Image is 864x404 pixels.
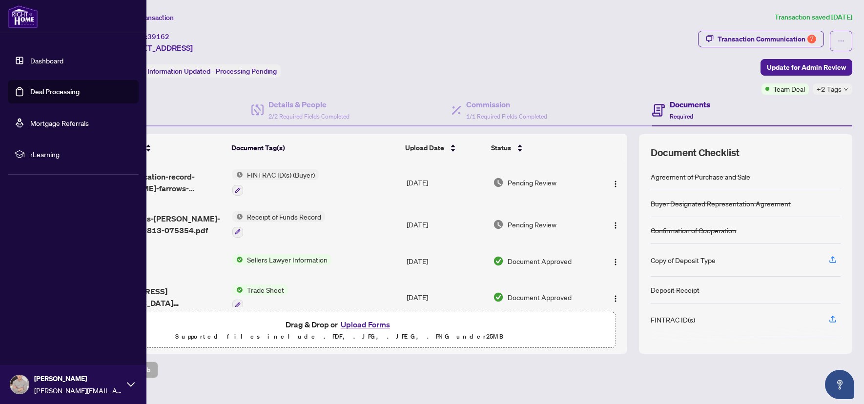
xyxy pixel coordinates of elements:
[243,254,331,265] span: Sellers Lawyer Information
[121,64,281,78] div: Status:
[338,318,393,331] button: Upload Forms
[466,113,547,120] span: 1/1 Required Fields Completed
[807,35,816,43] div: 7
[670,113,693,120] span: Required
[286,318,393,331] span: Drag & Drop or
[651,284,699,295] div: Deposit Receipt
[651,255,716,265] div: Copy of Deposit Type
[651,146,740,160] span: Document Checklist
[63,312,615,348] span: Drag & Drop orUpload FormsSupported files include .PDF, .JPG, .JPEG, .PNG under25MB
[268,113,350,120] span: 2/2 Required Fields Completed
[403,277,489,319] td: [DATE]
[493,292,504,303] img: Document Status
[651,225,736,236] div: Confirmation of Cooperation
[775,12,852,23] article: Transaction saved [DATE]
[93,171,225,194] span: fintrac-identification-record-[PERSON_NAME]-farrows-20250813-074941.pdf
[403,162,489,203] td: [DATE]
[405,142,444,153] span: Upload Date
[466,99,547,110] h4: Commission
[147,67,277,76] span: Information Updated - Processing Pending
[487,134,595,162] th: Status
[493,219,504,230] img: Document Status
[508,177,556,188] span: Pending Review
[34,385,122,396] span: [PERSON_NAME][EMAIL_ADDRESS][DOMAIN_NAME]
[232,211,243,222] img: Status Icon
[608,253,623,269] button: Logo
[243,284,288,295] span: Trade Sheet
[227,134,401,162] th: Document Tag(s)
[34,373,122,384] span: [PERSON_NAME]
[232,284,243,295] img: Status Icon
[30,56,63,65] a: Dashboard
[608,289,623,305] button: Logo
[93,285,225,309] span: [STREET_ADDRESS][GEOGRAPHIC_DATA][PERSON_NAME]pdf
[493,256,504,266] img: Document Status
[761,59,852,76] button: Update for Admin Review
[612,258,619,266] img: Logo
[232,169,319,196] button: Status IconFINTRAC ID(s) (Buyer)
[508,292,572,303] span: Document Approved
[698,31,824,47] button: Transaction Communication7
[670,99,710,110] h4: Documents
[89,134,227,162] th: (16) File Name
[8,5,38,28] img: logo
[493,177,504,188] img: Document Status
[651,171,750,182] div: Agreement of Purchase and Sale
[767,60,846,75] span: Update for Admin Review
[232,254,243,265] img: Status Icon
[608,217,623,232] button: Logo
[122,13,174,22] span: View Transaction
[843,87,848,92] span: down
[401,134,487,162] th: Upload Date
[232,169,243,180] img: Status Icon
[508,219,556,230] span: Pending Review
[612,295,619,303] img: Logo
[30,87,80,96] a: Deal Processing
[232,254,331,265] button: Status IconSellers Lawyer Information
[147,32,169,41] span: 39162
[508,256,572,266] span: Document Approved
[491,142,511,153] span: Status
[69,331,609,343] p: Supported files include .PDF, .JPG, .JPEG, .PNG under 25 MB
[403,203,489,245] td: [DATE]
[718,31,816,47] div: Transaction Communication
[232,211,325,238] button: Status IconReceipt of Funds Record
[10,375,29,394] img: Profile Icon
[268,99,350,110] h4: Details & People
[838,38,844,44] span: ellipsis
[30,149,132,160] span: rLearning
[232,284,288,311] button: Status IconTrade Sheet
[651,198,791,209] div: Buyer Designated Representation Agreement
[243,211,325,222] span: Receipt of Funds Record
[403,245,489,277] td: [DATE]
[651,314,695,325] div: FINTRAC ID(s)
[612,180,619,188] img: Logo
[612,222,619,229] img: Logo
[93,213,225,236] span: receipt-of-funds-[PERSON_NAME]-farrows-20250813-075354.pdf
[30,119,89,127] a: Mortgage Referrals
[243,169,319,180] span: FINTRAC ID(s) (Buyer)
[817,83,842,95] span: +2 Tags
[608,175,623,190] button: Logo
[773,83,805,94] span: Team Deal
[121,42,193,54] span: [STREET_ADDRESS]
[825,370,854,399] button: Open asap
